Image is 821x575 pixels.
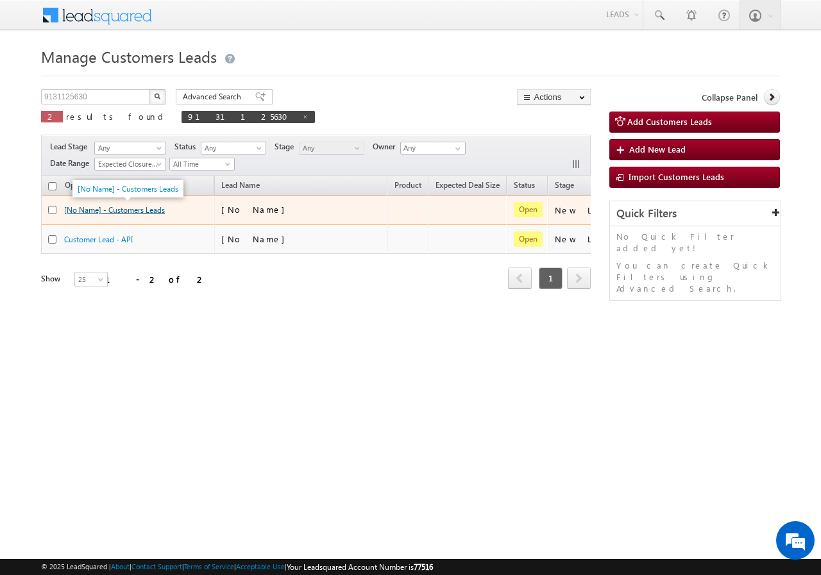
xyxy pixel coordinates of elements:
[275,141,299,153] span: Stage
[702,92,758,103] span: Collapse Panel
[188,111,296,122] span: 9131125630
[508,269,532,289] a: prev
[616,260,774,294] p: You can create Quick Filters using Advanced Search.
[41,273,64,285] div: Show
[169,158,235,171] a: All Time
[517,89,591,105] button: Actions
[94,158,166,171] a: Expected Closure Date
[95,142,162,154] span: Any
[373,141,400,153] span: Owner
[154,93,160,99] img: Search
[567,269,591,289] a: next
[47,111,56,122] span: 2
[555,204,619,216] div: New Lead
[215,178,266,195] span: Lead Name
[567,267,591,289] span: next
[610,201,781,226] div: Quick Filters
[66,111,168,122] span: results found
[74,272,108,287] a: 25
[629,144,686,154] span: Add New Lead
[78,184,178,194] a: [No Name] - Customers Leads
[629,171,724,182] span: Import Customers Leads
[75,274,109,285] span: 25
[514,231,543,247] span: Open
[41,561,433,573] span: © 2025 LeadSquared | | | | |
[221,204,291,215] span: [No Name]
[50,158,94,169] span: Date Range
[64,205,165,215] a: [No Name] - Customers Leads
[65,180,129,190] span: Opportunity Name
[58,178,135,195] a: Opportunity Name
[41,46,217,67] span: Manage Customers Leads
[105,272,206,287] div: 1 - 2 of 2
[170,158,231,170] span: All Time
[548,178,580,195] a: Stage
[300,142,360,154] span: Any
[221,233,291,244] span: [No Name]
[507,178,541,195] a: Status
[616,231,774,254] p: No Quick Filter added yet!
[94,142,166,154] a: Any
[183,91,245,103] span: Advanced Search
[111,562,130,571] a: About
[201,142,266,154] a: Any
[64,235,133,244] a: Customer Lead - API
[131,562,182,571] a: Contact Support
[436,180,500,190] span: Expected Deal Size
[287,562,433,572] span: Your Leadsquared Account Number is
[627,116,712,127] span: Add Customers Leads
[95,158,162,170] span: Expected Closure Date
[184,562,234,571] a: Terms of Service
[448,142,464,155] a: Show All Items
[400,142,466,154] input: Type to Search
[555,233,619,245] div: New Lead
[508,267,532,289] span: prev
[50,141,92,153] span: Lead Stage
[236,562,285,571] a: Acceptable Use
[555,180,574,190] span: Stage
[514,202,543,217] span: Open
[201,142,262,154] span: Any
[414,562,433,572] span: 77516
[539,267,563,289] span: 1
[299,142,364,154] a: Any
[429,178,506,195] a: Expected Deal Size
[48,182,56,190] input: Check all records
[174,141,201,153] span: Status
[394,180,421,190] span: Product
